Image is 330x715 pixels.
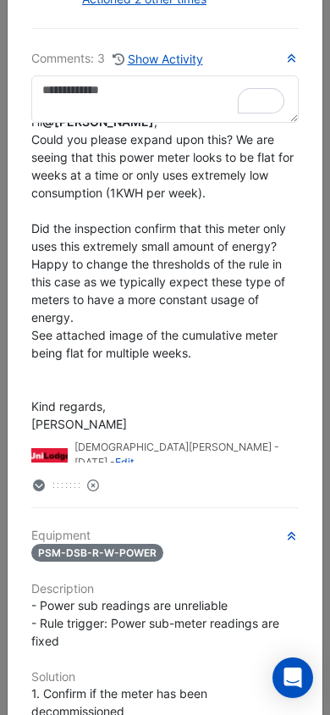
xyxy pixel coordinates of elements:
[31,582,299,596] h6: Description
[31,544,163,562] span: PSM-DSB-R-W-POWER
[74,440,299,471] small: [DEMOGRAPHIC_DATA][PERSON_NAME] - -
[31,479,47,491] fa-layers: More
[115,456,134,468] a: Edit
[74,456,107,468] span: 2025-09-03 12:56:17
[31,598,283,648] span: - Power sub readings are unreliable - Rule trigger: Power sub-meter readings are fixed
[31,75,299,123] textarea: To enrich screen reader interactions, please activate Accessibility in Grammarly extension settings
[31,670,299,685] h6: Solution
[31,448,68,464] img: Unilodge
[112,49,204,69] button: Show Activity
[87,478,99,492] fa-icon: Reset
[31,529,299,543] h6: Equipment
[272,657,313,698] div: Open Intercom Messenger
[31,49,204,69] div: Comments: 3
